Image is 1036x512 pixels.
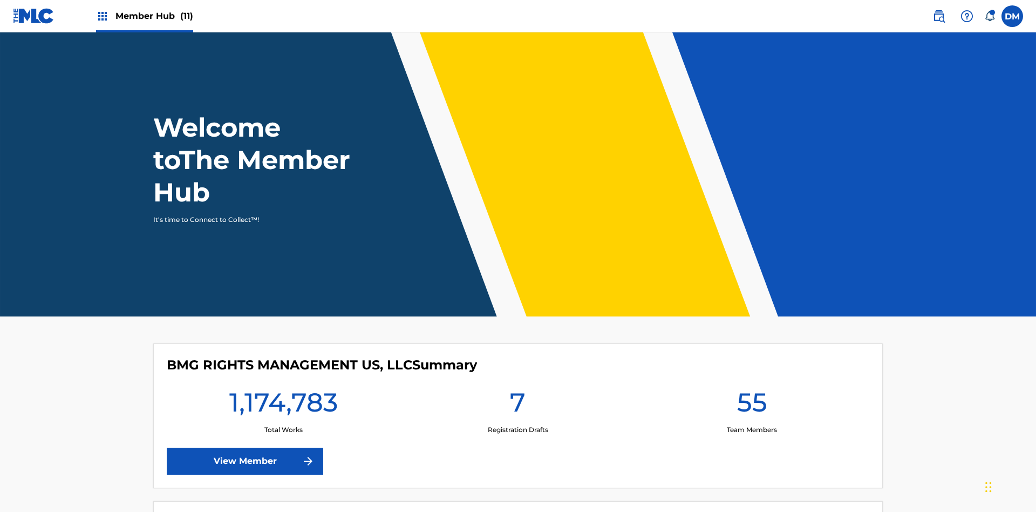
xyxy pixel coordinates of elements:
h1: 7 [510,386,526,425]
p: It's time to Connect to Collect™! [153,215,340,225]
div: User Menu [1001,5,1023,27]
a: View Member [167,448,323,475]
img: search [932,10,945,23]
span: Member Hub [115,10,193,22]
div: Help [956,5,978,27]
h4: BMG RIGHTS MANAGEMENT US, LLC [167,357,477,373]
h1: 1,174,783 [229,386,338,425]
img: f7272a7cc735f4ea7f67.svg [302,455,315,468]
a: Public Search [928,5,950,27]
iframe: Chat Widget [982,460,1036,512]
span: (11) [180,11,193,21]
p: Team Members [727,425,777,435]
div: Drag [985,471,992,503]
img: help [960,10,973,23]
h1: Welcome to The Member Hub [153,111,355,208]
img: Top Rightsholders [96,10,109,23]
p: Total Works [264,425,303,435]
img: MLC Logo [13,8,54,24]
h1: 55 [737,386,767,425]
div: Notifications [984,11,995,22]
p: Registration Drafts [488,425,548,435]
